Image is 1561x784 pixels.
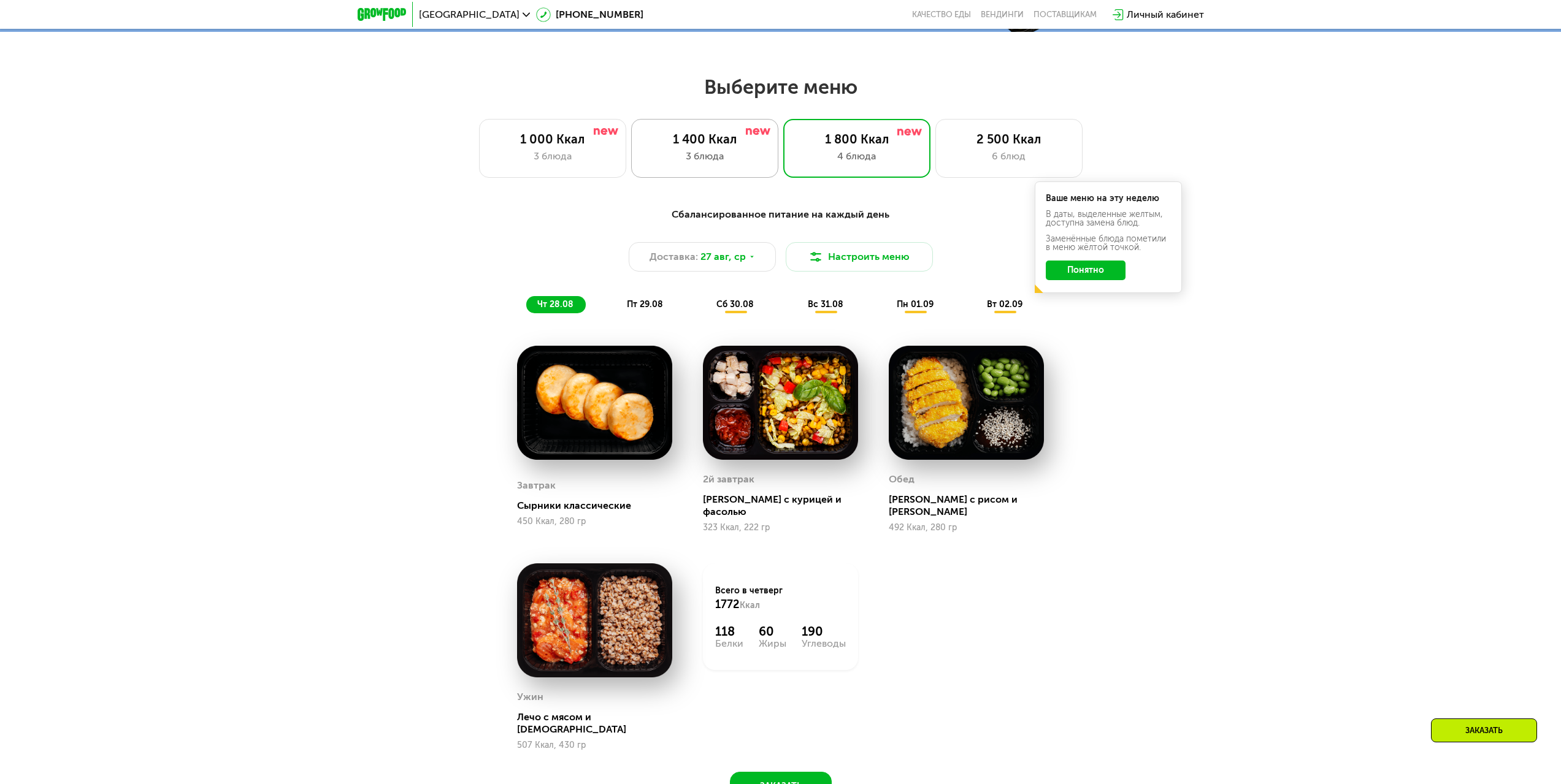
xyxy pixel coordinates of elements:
[517,476,556,495] div: Завтрак
[650,249,698,264] span: Доставка:
[987,299,1022,310] span: вт 02.09
[715,639,743,649] div: Белки
[517,517,672,527] div: 450 Ккал, 280 гр
[808,299,843,310] span: вс 31.08
[517,688,543,706] div: Ужин
[644,149,765,164] div: 3 блюда
[716,299,754,310] span: сб 30.08
[912,10,971,20] a: Качество еды
[419,10,520,20] span: [GEOGRAPHIC_DATA]
[759,639,786,649] div: Жиры
[802,624,846,639] div: 190
[644,132,765,147] div: 1 400 Ккал
[889,470,915,489] div: Обед
[740,600,760,611] span: Ккал
[627,299,663,310] span: пт 29.08
[715,598,740,611] span: 1772
[759,624,786,639] div: 60
[39,75,1522,99] h2: Выберите меню
[492,132,613,147] div: 1 000 Ккал
[517,711,682,736] div: Лечо с мясом и [DEMOGRAPHIC_DATA]
[517,500,682,512] div: Сырники классические
[802,639,846,649] div: Углеводы
[948,149,1070,164] div: 6 блюд
[1127,7,1204,22] div: Личный кабинет
[786,242,933,272] button: Настроить меню
[981,10,1024,20] a: Вендинги
[418,207,1144,223] div: Сбалансированное питание на каждый день
[796,132,918,147] div: 1 800 Ккал
[1046,210,1171,227] div: В даты, выделенные желтым, доступна замена блюд.
[796,149,918,164] div: 4 блюда
[1034,10,1097,20] div: поставщикам
[889,493,1054,518] div: [PERSON_NAME] с рисом и [PERSON_NAME]
[700,249,746,264] span: 27 авг, ср
[715,624,743,639] div: 118
[536,7,643,22] a: [PHONE_NUMBER]
[703,470,754,489] div: 2й завтрак
[1046,261,1126,280] button: Понятно
[897,299,934,310] span: пн 01.09
[948,132,1070,147] div: 2 500 Ккал
[492,149,613,164] div: 3 блюда
[537,299,573,310] span: чт 28.08
[1046,194,1171,203] div: Ваше меню на эту неделю
[889,523,1044,533] div: 492 Ккал, 280 гр
[715,585,846,612] div: Всего в четверг
[703,523,858,533] div: 323 Ккал, 222 гр
[1046,235,1171,252] div: Заменённые блюда пометили в меню жёлтой точкой.
[703,493,868,518] div: [PERSON_NAME] с курицей и фасолью
[517,740,672,750] div: 507 Ккал, 430 гр
[1431,718,1537,742] div: Заказать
